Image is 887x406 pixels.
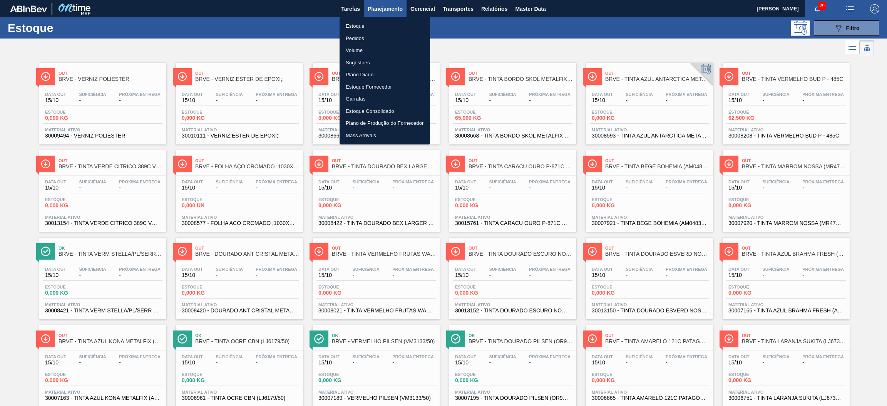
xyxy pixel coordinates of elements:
a: Sugestões [340,57,430,69]
a: Estoque Consolidado [340,105,430,117]
a: Pedidos [340,32,430,45]
a: Mass Arrivals [340,129,430,142]
a: Estoque [340,20,430,32]
a: Plano de Produção do Fornecedor [340,117,430,129]
a: Volume [340,44,430,57]
a: Garrafas [340,93,430,105]
a: Plano Diário [340,69,430,81]
a: Estoque Fornecedor [340,81,430,93]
